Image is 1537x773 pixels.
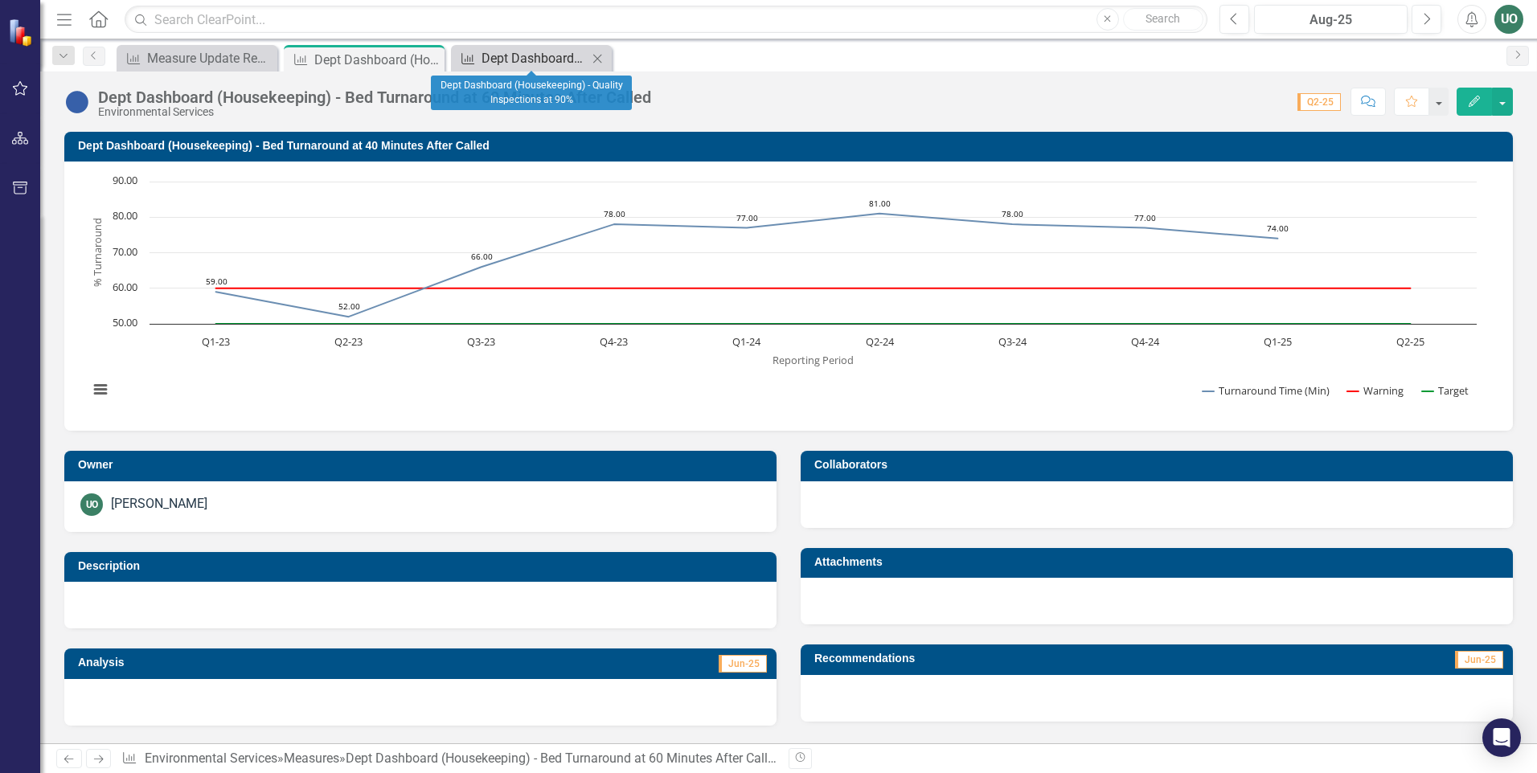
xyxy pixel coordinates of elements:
text: Q4-24 [1131,334,1160,349]
h3: Recommendations [814,652,1277,665]
text: Q1-24 [732,334,761,349]
text: Q2-23 [334,334,363,349]
img: No Information [64,89,90,115]
g: Target, line 3 of 3 with 10 data points. [213,321,1414,327]
div: Dept Dashboard (Housekeeping) - Bed Turnaround at 60 Minutes After Called [98,88,651,106]
text: Q2-24 [866,334,895,349]
img: ClearPoint Strategy [7,18,37,47]
text: 81.00 [869,198,891,209]
button: View chart menu, Chart [89,378,112,401]
div: Environmental Services [98,106,651,118]
button: Search [1123,8,1203,31]
div: Aug-25 [1260,10,1402,30]
text: 78.00 [604,208,625,219]
text: Q3-23 [467,334,495,349]
div: » » [121,750,777,768]
text: 77.00 [1134,212,1156,223]
button: Show Warning [1347,383,1404,398]
div: Open Intercom Messenger [1482,718,1521,757]
text: Q3-24 [998,334,1027,349]
button: UO [1494,5,1523,34]
a: Measures [284,751,339,766]
g: Warning, line 2 of 3 with 10 data points. [213,285,1414,292]
h3: Owner [78,459,768,471]
h3: Collaborators [814,459,1505,471]
div: Dept Dashboard (Housekeeping) - Bed Turnaround at 60 Minutes After Called [314,50,441,70]
div: Measure Update Report [147,48,273,68]
text: Reporting Period [773,353,854,367]
text: 66.00 [471,251,493,262]
a: Measure Update Report [121,48,273,68]
button: Aug-25 [1254,5,1408,34]
h3: Attachments [814,556,1505,568]
a: Environmental Services [145,751,277,766]
text: 74.00 [1267,223,1289,234]
text: Q4-23 [600,334,628,349]
text: 70.00 [113,244,137,259]
h3: Dept Dashboard (Housekeeping) - Bed Turnaround at 40 Minutes After Called [78,140,1505,152]
span: Jun-25 [719,655,767,673]
text: 50.00 [113,315,137,329]
h3: Analysis [78,656,411,669]
span: Search [1146,12,1180,25]
text: Q1-23 [202,334,230,349]
h3: Description [78,560,768,572]
svg: Interactive chart [80,174,1485,415]
div: Chart. Highcharts interactive chart. [80,174,1497,415]
button: Show Target [1422,383,1469,398]
text: 80.00 [113,208,137,223]
text: 77.00 [736,212,758,223]
text: 78.00 [1002,208,1023,219]
text: 60.00 [113,280,137,294]
text: % Turnaround [90,219,105,288]
input: Search ClearPoint... [125,6,1207,34]
text: Q1-25 [1264,334,1292,349]
button: Show Turnaround Time (Min) [1203,383,1330,398]
text: 52.00 [338,301,360,312]
text: 90.00 [113,173,137,187]
text: 59.00 [206,276,227,287]
text: Q2-25 [1396,334,1424,349]
a: Dept Dashboard (Housekeeping) - Quality Inspections at 90% [455,48,588,68]
div: Dept Dashboard (Housekeeping) - Bed Turnaround at 60 Minutes After Called [346,751,781,766]
div: Dept Dashboard (Housekeeping) - Quality Inspections at 90% [482,48,588,68]
span: Jun-25 [1455,651,1503,669]
div: Dept Dashboard (Housekeeping) - Quality Inspections at 90% [431,76,632,110]
div: [PERSON_NAME] [111,495,207,513]
span: Q2-25 [1297,93,1341,111]
div: UO [80,493,103,516]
